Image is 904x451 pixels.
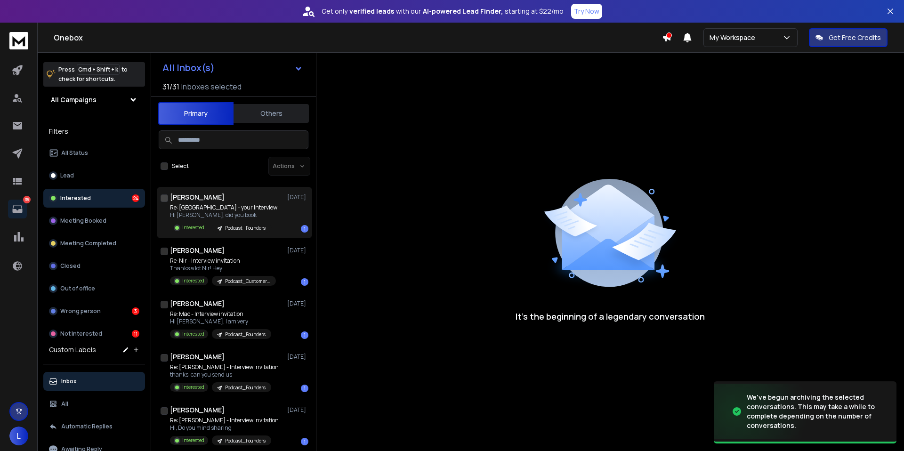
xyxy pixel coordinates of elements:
[301,438,308,445] div: 1
[43,90,145,109] button: All Campaigns
[61,400,68,408] p: All
[574,7,599,16] p: Try Now
[225,278,270,285] p: Podcast_CustomerSuccess
[225,437,266,444] p: Podcast_Founders
[829,33,881,42] p: Get Free Credits
[8,200,27,218] a: 38
[571,4,602,19] button: Try Now
[60,285,95,292] p: Out of office
[58,65,128,84] p: Press to check for shortcuts.
[225,225,266,232] p: Podcast_Founders
[60,330,102,338] p: Not Interested
[162,81,179,92] span: 31 / 31
[43,144,145,162] button: All Status
[60,307,101,315] p: Wrong person
[77,64,120,75] span: Cmd + Shift + k
[170,363,279,371] p: Re: [PERSON_NAME] - Interview invitation
[287,247,308,254] p: [DATE]
[170,299,225,308] h1: [PERSON_NAME]
[61,378,77,385] p: Inbox
[43,189,145,208] button: Interested24
[287,300,308,307] p: [DATE]
[301,278,308,286] div: 1
[155,58,310,77] button: All Inbox(s)
[132,194,139,202] div: 24
[60,172,74,179] p: Lead
[170,310,271,318] p: Re: Mac - Interview invitation
[322,7,564,16] p: Get only with our starting at $22/mo
[43,302,145,321] button: Wrong person3
[60,240,116,247] p: Meeting Completed
[349,7,394,16] strong: verified leads
[43,166,145,185] button: Lead
[51,95,97,105] h1: All Campaigns
[49,345,96,354] h3: Custom Labels
[747,393,885,430] div: We've begun archiving the selected conversations. This may take a while to complete depending on ...
[181,81,242,92] h3: Inboxes selected
[423,7,503,16] strong: AI-powered Lead Finder,
[60,217,106,225] p: Meeting Booked
[182,224,204,231] p: Interested
[23,196,31,203] p: 38
[61,423,113,430] p: Automatic Replies
[60,194,91,202] p: Interested
[714,384,808,440] img: image
[170,424,279,432] p: Hi, Do you mind sharing
[43,234,145,253] button: Meeting Completed
[61,149,88,157] p: All Status
[9,427,28,445] button: L
[132,307,139,315] div: 3
[182,277,204,284] p: Interested
[43,279,145,298] button: Out of office
[225,384,266,391] p: Podcast_Founders
[43,125,145,138] h3: Filters
[182,384,204,391] p: Interested
[287,193,308,201] p: [DATE]
[54,32,662,43] h1: Onebox
[43,257,145,275] button: Closed
[287,406,308,414] p: [DATE]
[170,265,276,272] p: Thanks a lot Nir! Hey
[43,417,145,436] button: Automatic Replies
[301,225,308,233] div: 1
[287,353,308,361] p: [DATE]
[162,63,215,72] h1: All Inbox(s)
[170,246,225,255] h1: [PERSON_NAME]
[60,262,81,270] p: Closed
[170,318,271,325] p: Hi [PERSON_NAME], I am very
[158,102,234,125] button: Primary
[301,385,308,392] div: 1
[516,310,705,323] p: It’s the beginning of a legendary conversation
[809,28,888,47] button: Get Free Credits
[43,372,145,391] button: Inbox
[234,103,309,124] button: Others
[225,331,266,338] p: Podcast_Founders
[170,371,279,379] p: thanks, can you send us
[132,330,139,338] div: 11
[182,330,204,338] p: Interested
[43,211,145,230] button: Meeting Booked
[710,33,759,42] p: My Workspace
[301,331,308,339] div: 1
[43,324,145,343] button: Not Interested11
[182,437,204,444] p: Interested
[43,395,145,413] button: All
[170,352,225,362] h1: [PERSON_NAME]
[170,405,225,415] h1: [PERSON_NAME]
[170,204,277,211] p: Re: [GEOGRAPHIC_DATA] - your interview
[170,193,225,202] h1: [PERSON_NAME]
[172,162,189,170] label: Select
[170,211,277,219] p: Hi [PERSON_NAME], did you book
[170,257,276,265] p: Re: Nir - Interview invitation
[9,32,28,49] img: logo
[170,417,279,424] p: Re: [PERSON_NAME] - Interview invitation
